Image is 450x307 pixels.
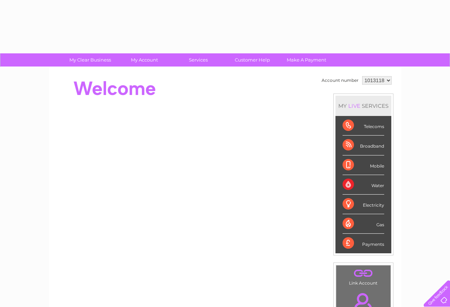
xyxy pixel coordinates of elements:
[61,53,120,67] a: My Clear Business
[343,116,384,136] div: Telecoms
[223,53,282,67] a: Customer Help
[115,53,174,67] a: My Account
[347,102,362,109] div: LIVE
[343,195,384,214] div: Electricity
[320,74,360,86] td: Account number
[336,265,391,287] td: Link Account
[343,155,384,175] div: Mobile
[277,53,336,67] a: Make A Payment
[343,214,384,234] div: Gas
[343,136,384,155] div: Broadband
[169,53,228,67] a: Services
[335,96,391,116] div: MY SERVICES
[343,234,384,253] div: Payments
[338,267,389,280] a: .
[343,175,384,195] div: Water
